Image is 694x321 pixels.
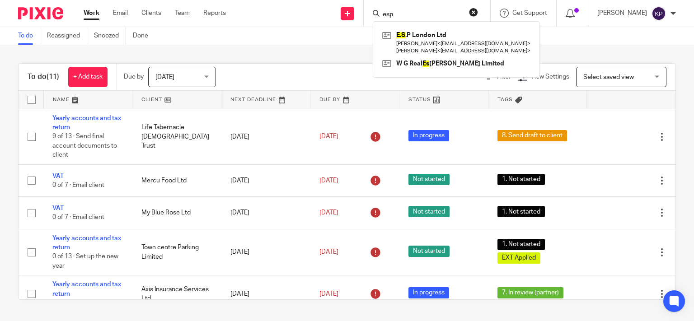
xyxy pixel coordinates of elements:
[497,239,545,250] span: 1. Not started
[28,72,59,82] h1: To do
[52,281,121,297] a: Yearly accounts and tax return
[408,287,449,298] span: In progress
[652,6,666,21] img: svg%3E
[52,235,121,251] a: Yearly accounts and tax return
[175,9,190,18] a: Team
[47,73,59,80] span: (11)
[203,9,226,18] a: Reports
[497,206,545,217] span: 1. Not started
[52,115,121,130] a: Yearly accounts and tax return
[221,229,310,275] td: [DATE]
[319,291,338,297] span: [DATE]
[52,173,64,179] a: VAT
[84,9,99,18] a: Work
[132,197,221,229] td: My Blue Rose Ltd
[221,164,310,196] td: [DATE]
[141,9,161,18] a: Clients
[221,197,310,229] td: [DATE]
[408,246,450,257] span: Not started
[319,209,338,216] span: [DATE]
[52,182,104,188] span: 0 of 7 · Email client
[512,10,547,16] span: Get Support
[52,133,117,158] span: 9 of 13 · Send final account documents to client
[124,72,144,81] p: Due by
[132,229,221,275] td: Town centre Parking Limited
[18,27,40,45] a: To do
[18,7,63,19] img: Pixie
[319,177,338,184] span: [DATE]
[221,109,310,164] td: [DATE]
[52,214,104,221] span: 0 of 7 · Email client
[583,74,634,80] span: Select saved view
[155,74,174,80] span: [DATE]
[382,11,463,19] input: Search
[530,74,569,80] span: View Settings
[52,205,64,211] a: VAT
[497,252,540,264] span: EXT Applied
[68,67,108,87] a: + Add task
[52,254,118,270] span: 0 of 13 · Set up the new year
[497,174,545,185] span: 1. Not started
[132,275,221,312] td: Axis Insurance Services Ltd
[221,275,310,312] td: [DATE]
[319,249,338,255] span: [DATE]
[408,130,449,141] span: In progress
[47,27,87,45] a: Reassigned
[497,97,513,102] span: Tags
[597,9,647,18] p: [PERSON_NAME]
[497,287,563,298] span: 7. In review (partner)
[319,133,338,140] span: [DATE]
[469,8,478,17] button: Clear
[408,174,450,185] span: Not started
[497,130,567,141] span: 8. Send draft to client
[113,9,128,18] a: Email
[132,109,221,164] td: Life Tabernacle [DEMOGRAPHIC_DATA] Trust
[94,27,126,45] a: Snoozed
[132,164,221,196] td: Mercu Food Ltd
[133,27,155,45] a: Done
[408,206,450,217] span: Not started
